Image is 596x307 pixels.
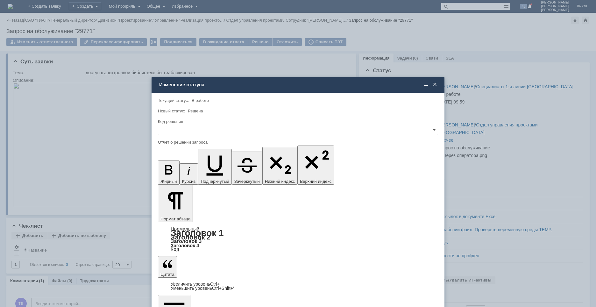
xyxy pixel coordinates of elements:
[210,282,221,287] span: Ctrl+'
[158,119,437,124] div: Код решения
[171,233,210,241] a: Заголовок 2
[158,185,193,222] button: Формат абзаца
[265,179,295,184] span: Нижний индекс
[171,282,221,287] a: Increase
[160,217,190,221] span: Формат абзаца
[212,286,234,291] span: Ctrl+Shift+'
[171,226,199,232] a: Нормальный
[158,98,189,103] label: Текущий статус:
[300,179,331,184] span: Верхний индекс
[432,82,438,88] span: Закрыть
[158,161,180,185] button: Жирный
[180,163,198,185] button: Курсив
[188,109,203,113] span: Решена
[158,256,177,278] button: Цитата
[158,140,437,144] div: Отчет о решении запроса
[423,82,429,88] span: Свернуть (Ctrl + M)
[158,282,438,290] div: Цитата
[232,152,262,185] button: Зачеркнутый
[192,98,209,103] span: В работе
[159,82,438,88] div: Изменение статуса
[171,238,202,244] a: Заголовок 3
[171,286,234,291] a: Decrease
[171,243,199,248] a: Заголовок 4
[158,227,438,252] div: Формат абзаца
[234,179,260,184] span: Зачеркнутый
[158,109,185,113] label: Новый статус:
[198,149,231,185] button: Подчеркнутый
[201,179,229,184] span: Подчеркнутый
[160,272,174,277] span: Цитата
[160,179,177,184] span: Жирный
[297,146,334,185] button: Верхний индекс
[171,228,224,238] a: Заголовок 1
[171,246,179,252] a: Код
[262,147,298,185] button: Нижний индекс
[182,179,196,184] span: Курсив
